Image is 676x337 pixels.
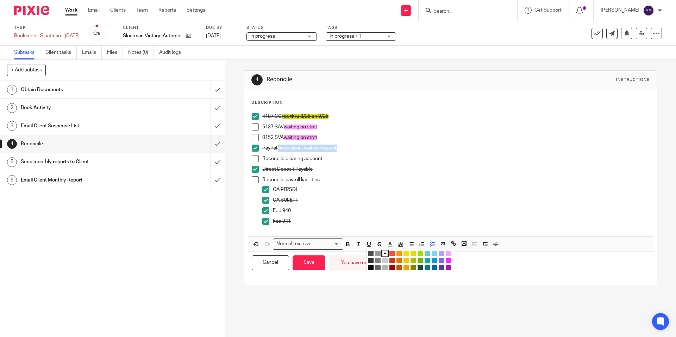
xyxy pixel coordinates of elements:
[396,258,402,263] li: color:#E27300
[267,76,466,83] h1: Reconcile
[446,265,451,270] li: color:#AB149E
[273,197,649,204] p: CA SUI/ETT
[601,7,639,14] p: [PERSON_NAME]
[246,25,317,31] label: Status
[262,166,649,173] p: Direct Deposit Payable
[396,251,402,256] li: color:#FE9200
[403,258,409,263] li: color:#FCC400
[262,155,649,162] p: Reconcile clearing account
[128,46,154,59] a: Notes (0)
[96,32,100,36] small: /6
[21,157,143,167] h1: Send monthly reports to Client
[411,258,416,263] li: color:#B0BC00
[418,258,423,263] li: color:#68BC00
[330,34,362,39] span: In progress + 1
[382,251,388,256] li: color:#FFFFFF
[21,121,143,131] h1: Email Client Suspense List
[433,8,496,15] input: Search
[7,157,17,167] div: 5
[136,7,148,14] a: Team
[425,251,430,256] li: color:#68CCCA
[396,265,402,270] li: color:#C45100
[273,218,649,225] p: Fed 941
[21,139,143,149] h1: Reconcile
[368,251,374,256] li: color:#4D4D4D
[432,265,437,270] li: color:#0062B1
[14,46,40,59] a: Subtasks
[643,5,654,16] img: svg%3E
[432,258,437,263] li: color:#009CE0
[159,46,186,59] a: Audit logs
[326,25,396,31] label: Tags
[110,7,126,14] a: Clients
[250,34,275,39] span: In progress
[284,135,317,140] span: waiting on stmt
[439,251,444,256] li: color:#AEA1FF
[21,84,143,95] h1: Obtain Documents
[7,64,46,76] button: + Add subtask
[7,175,17,185] div: 6
[314,240,339,248] input: Search for option
[382,265,388,270] li: color:#B3B3B3
[432,251,437,256] li: color:#73D8FF
[418,251,423,256] li: color:#A4DD00
[418,265,423,270] li: color:#194D33
[446,251,451,256] li: color:#FDA1FF
[375,258,381,263] li: color:#808080
[123,32,182,39] p: Sloatman Vintage Automotive
[251,74,263,85] div: 4
[616,77,650,83] div: Instructions
[93,29,100,37] div: 0
[273,186,649,193] p: CA PIT/SDI
[375,265,381,270] li: color:#666666
[403,251,409,256] li: color:#FCDC00
[273,207,649,214] p: Fed 940
[446,258,451,263] li: color:#FA28FF
[65,7,77,14] a: Work
[7,139,17,149] div: 4
[368,265,374,270] li: color:#000000
[7,103,17,113] div: 2
[14,6,49,15] img: Pixie
[411,251,416,256] li: color:#DBDF00
[45,46,77,59] a: Client tasks
[262,176,649,183] p: Reconcile payroll liabilities
[439,265,444,270] li: color:#653294
[282,114,328,119] span: rec thru 8/25 on 9/25
[389,251,395,256] li: color:#F44E3B
[329,255,413,271] div: You have unsaved changes
[262,123,649,131] p: 5137 SAV
[14,32,80,39] div: Bookkeep - Sloatman - August 2025
[382,258,388,263] li: color:#CCCCCC
[82,46,102,59] a: Emails
[107,46,123,59] a: Files
[262,134,649,141] p: 0152 SVA
[425,258,430,263] li: color:#16A5A5
[403,265,409,270] li: color:#FB9E00
[293,255,325,271] button: Save
[7,85,17,95] div: 1
[366,249,454,272] div: Compact color picker
[425,265,430,270] li: color:#0C797D
[389,258,395,263] li: color:#D33115
[262,145,649,152] p: PayPal need stmt.. wait to request
[251,100,283,106] p: Description
[273,239,343,249] div: Search for option
[123,25,197,31] label: Client
[275,240,313,248] span: Normal text size
[411,265,416,270] li: color:#808900
[158,7,176,14] a: Reports
[88,7,100,14] a: Email
[21,102,143,113] h1: Book Activity
[368,258,374,263] li: color:#333333
[262,113,649,120] p: 4187 CC
[187,7,205,14] a: Settings
[206,33,221,38] span: [DATE]
[252,255,289,271] button: Cancel
[389,265,395,270] li: color:#9F0500
[7,121,17,131] div: 3
[206,25,238,31] label: Due by
[534,8,562,13] span: Get Support
[375,251,381,256] li: color:#999999
[14,25,80,31] label: Task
